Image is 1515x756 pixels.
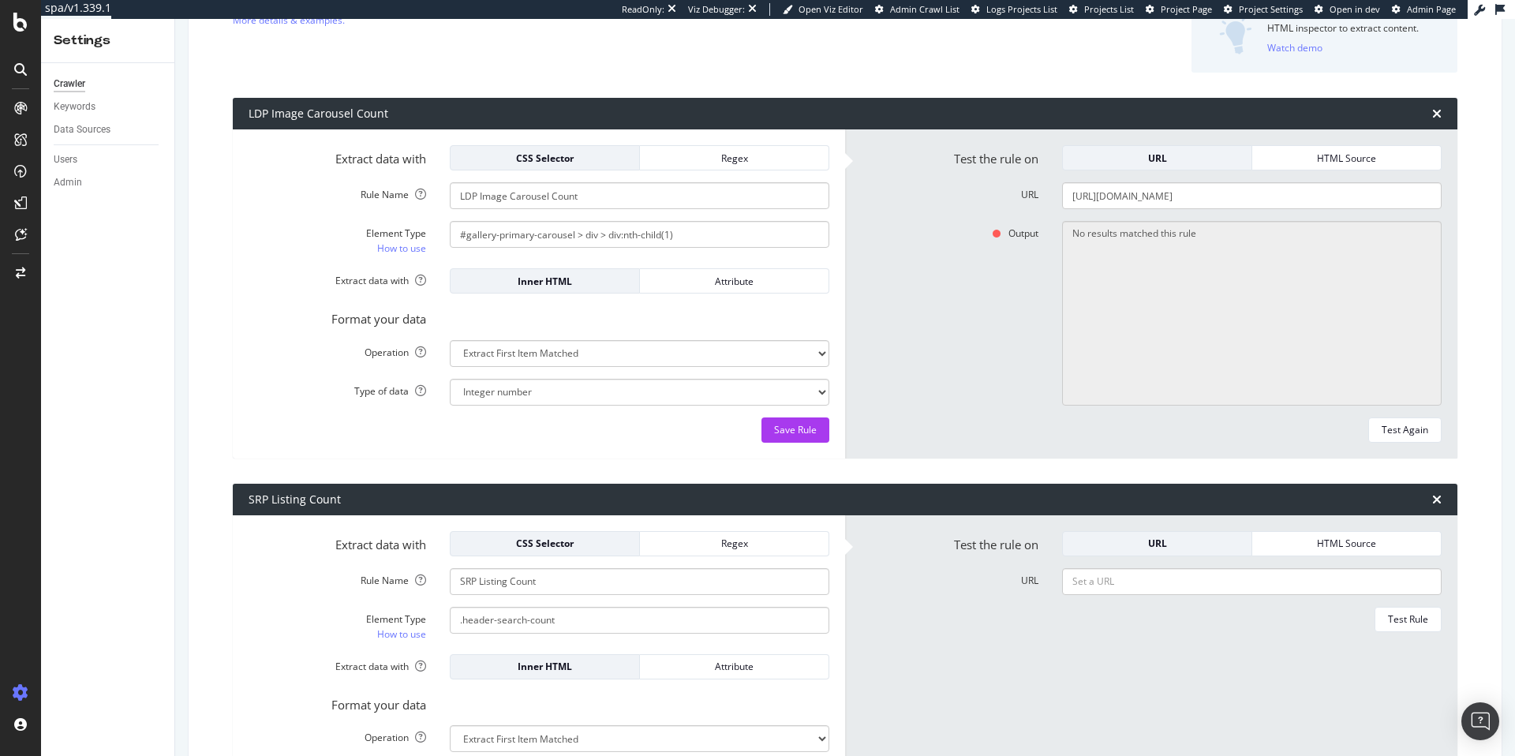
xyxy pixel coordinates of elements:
span: Admin Crawl List [890,3,959,15]
span: Projects List [1084,3,1134,15]
label: Extract data with [237,654,438,673]
div: Element Type [249,226,426,240]
button: CSS Selector [450,531,640,556]
button: Attribute [640,654,829,679]
div: Save Rule [774,423,817,436]
div: Users [54,152,77,168]
input: Provide a name [450,568,829,595]
label: Operation [237,340,438,359]
a: Project Settings [1224,3,1303,16]
div: URL [1075,152,1239,165]
div: URL [1075,537,1239,550]
a: Open Viz Editor [783,3,863,16]
span: Open Viz Editor [799,3,863,15]
img: DZQOUYU0WpgAAAAASUVORK5CYII= [1219,13,1252,54]
button: Save Rule [761,417,829,443]
div: HTML Source [1265,152,1428,165]
div: ReadOnly: [622,3,664,16]
button: Regex [640,145,829,170]
a: Projects List [1069,3,1134,16]
input: CSS Expression [450,221,829,248]
div: Data Sources [54,122,110,138]
div: Element Type [249,612,426,626]
label: Extract data with [237,268,438,287]
label: Operation [237,725,438,744]
button: Inner HTML [450,654,640,679]
span: Admin Page [1407,3,1456,15]
div: Attribute [653,275,816,288]
label: Format your data [237,691,438,713]
label: Extract data with [237,531,438,553]
div: times [1432,493,1442,506]
div: Inner HTML [463,275,627,288]
a: Data Sources [54,122,163,138]
label: Test the rule on [849,145,1050,167]
span: Project Settings [1239,3,1303,15]
button: Inner HTML [450,268,640,294]
label: Rule Name [237,182,438,201]
textarea: No results matched this rule [1062,221,1442,406]
div: Test Again [1382,423,1428,436]
div: Admin [54,174,82,191]
a: More details & examples. [233,12,345,28]
label: URL [849,568,1050,587]
input: Provide a name [450,182,829,209]
a: Admin [54,174,163,191]
label: Rule Name [237,568,438,587]
div: HTML inspector to extract content. [1267,21,1445,35]
div: Open Intercom Messenger [1461,702,1499,740]
a: Admin Crawl List [875,3,959,16]
label: Extract data with [237,145,438,167]
button: CSS Selector [450,145,640,170]
div: CSS Selector [463,152,627,165]
button: Test Rule [1375,607,1442,632]
button: HTML Source [1252,145,1442,170]
div: HTML Source [1265,537,1428,550]
button: URL [1062,145,1252,170]
div: Regex [653,152,816,165]
a: Crawler [54,76,163,92]
div: Test Rule [1388,612,1428,626]
div: Settings [54,32,162,50]
button: Watch demo [1267,35,1322,60]
div: Attribute [653,660,816,673]
span: Logs Projects List [986,3,1057,15]
a: How to use [377,626,426,642]
button: HTML Source [1252,531,1442,556]
div: times [1432,107,1442,120]
div: Keywords [54,99,95,115]
div: Crawler [54,76,85,92]
label: Test the rule on [849,531,1050,553]
a: How to use [377,240,426,256]
div: SRP Listing Count [249,492,341,507]
button: Attribute [640,268,829,294]
input: CSS Expression [450,607,829,634]
label: Format your data [237,305,438,327]
a: Logs Projects List [971,3,1057,16]
a: Project Page [1146,3,1212,16]
div: Watch demo [1267,41,1322,54]
a: Open in dev [1315,3,1380,16]
div: LDP Image Carousel Count [249,106,388,122]
input: Set a URL [1062,568,1442,595]
button: Test Again [1368,417,1442,443]
span: Project Page [1161,3,1212,15]
button: URL [1062,531,1252,556]
input: Set a URL [1062,182,1442,209]
span: Open in dev [1330,3,1380,15]
label: URL [849,182,1050,201]
a: Users [54,152,163,168]
a: Admin Page [1392,3,1456,16]
div: Viz Debugger: [688,3,745,16]
div: CSS Selector [463,537,627,550]
a: Keywords [54,99,163,115]
label: Output [849,221,1050,240]
label: Type of data [237,379,438,398]
div: Regex [653,537,816,550]
div: Inner HTML [463,660,627,673]
button: Regex [640,531,829,556]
